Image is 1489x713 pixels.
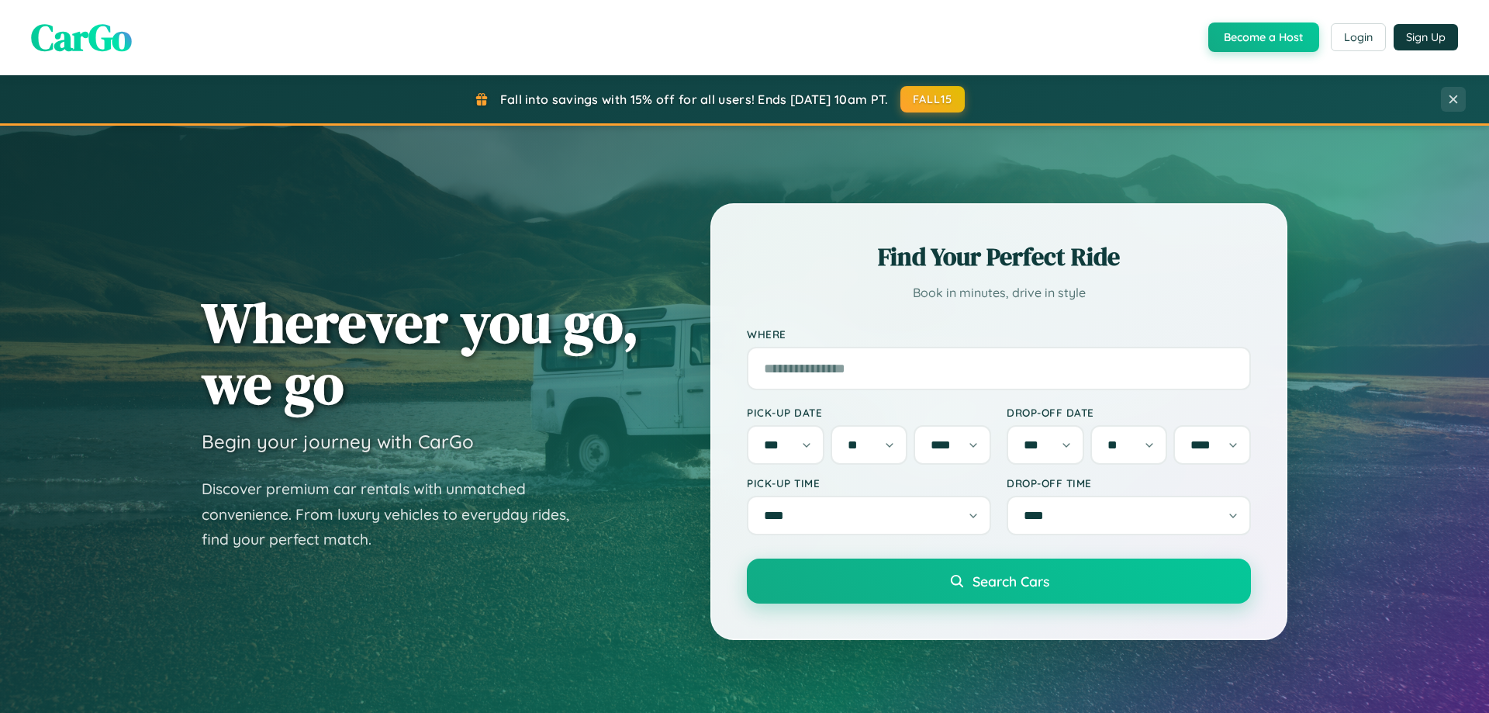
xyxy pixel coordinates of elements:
span: Search Cars [973,573,1049,590]
label: Drop-off Date [1007,406,1251,419]
h2: Find Your Perfect Ride [747,240,1251,274]
p: Discover premium car rentals with unmatched convenience. From luxury vehicles to everyday rides, ... [202,476,589,552]
button: Search Cars [747,559,1251,604]
button: FALL15 [900,86,966,112]
label: Where [747,327,1251,341]
label: Pick-up Time [747,476,991,490]
h3: Begin your journey with CarGo [202,430,474,453]
h1: Wherever you go, we go [202,292,639,414]
button: Become a Host [1208,22,1319,52]
button: Login [1331,23,1386,51]
span: CarGo [31,12,132,63]
p: Book in minutes, drive in style [747,282,1251,304]
button: Sign Up [1394,24,1458,50]
label: Pick-up Date [747,406,991,419]
label: Drop-off Time [1007,476,1251,490]
span: Fall into savings with 15% off for all users! Ends [DATE] 10am PT. [500,92,889,107]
